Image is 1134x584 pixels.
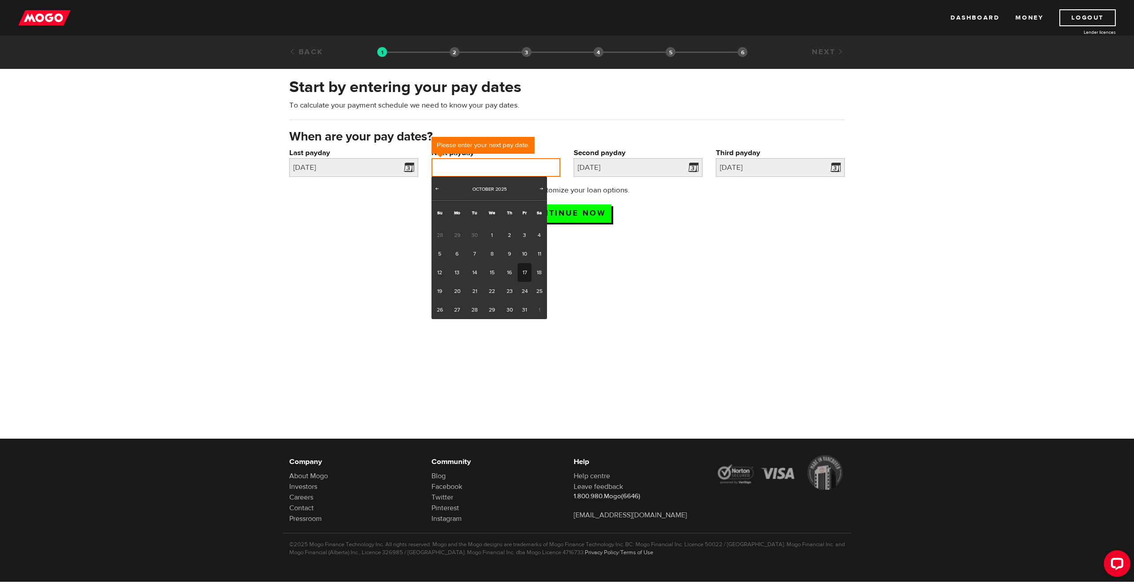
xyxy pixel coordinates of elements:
a: 16 [501,263,518,282]
a: Back [289,47,323,57]
a: 13 [448,263,466,282]
p: 1.800.980.Mogo(6646) [574,492,703,501]
a: Privacy Policy [585,549,619,556]
a: 19 [431,282,448,300]
h2: Start by entering your pay dates [289,78,845,96]
a: 20 [448,282,466,300]
a: 30 [501,300,518,319]
a: 9 [501,244,518,263]
a: 15 [483,263,501,282]
a: 11 [531,244,547,263]
h3: When are your pay dates? [289,130,845,144]
a: 1 [483,226,501,244]
a: Investors [289,482,317,491]
a: Dashboard [950,9,999,26]
a: 22 [483,282,501,300]
a: 18 [531,263,547,282]
span: 30 [466,226,483,244]
a: Twitter [431,493,453,502]
p: ©2025 Mogo Finance Technology Inc. All rights reserved. Mogo and the Mogo designs are trademarks ... [289,540,845,556]
a: 17 [518,263,531,282]
span: 2025 [495,186,507,192]
a: Leave feedback [574,482,623,491]
span: Monday [454,210,460,216]
span: Thursday [507,210,512,216]
a: 21 [466,282,483,300]
h6: Company [289,456,418,467]
span: 1 [531,300,547,319]
a: 5 [431,244,448,263]
a: 24 [518,282,531,300]
a: Contact [289,504,314,512]
span: Tuesday [472,210,477,216]
a: 3 [518,226,531,244]
a: 27 [448,300,466,319]
span: Friday [523,210,527,216]
img: mogo_logo-11ee424be714fa7cbb0f0f49df9e16ec.png [18,9,71,26]
a: Pressroom [289,514,322,523]
iframe: LiveChat chat widget [1097,547,1134,584]
a: Lender licences [1049,29,1116,36]
a: Money [1015,9,1043,26]
a: 7 [466,244,483,263]
a: 29 [483,300,501,319]
label: Third payday [716,148,845,158]
span: Next [538,185,545,192]
a: Terms of Use [620,549,653,556]
a: About Mogo [289,472,328,480]
a: Prev [432,185,441,194]
span: 29 [448,226,466,244]
a: Blog [431,472,446,480]
a: 14 [466,263,483,282]
a: 2 [501,226,518,244]
a: 25 [531,282,547,300]
p: Next up: Customize your loan options. [479,185,655,196]
a: 6 [448,244,466,263]
h6: Help [574,456,703,467]
span: Wednesday [489,210,495,216]
h6: Community [431,456,560,467]
img: legal-icons-92a2ffecb4d32d839781d1b4e4802d7b.png [716,455,845,490]
a: [EMAIL_ADDRESS][DOMAIN_NAME] [574,511,687,520]
span: Sunday [437,210,443,216]
a: 31 [518,300,531,319]
div: Please enter your next pay date. [431,137,535,154]
span: October [472,186,494,192]
input: Continue now [523,204,611,223]
a: Instagram [431,514,462,523]
a: 12 [431,263,448,282]
span: 28 [431,226,448,244]
a: 28 [466,300,483,319]
label: Second payday [574,148,703,158]
label: Last payday [289,148,418,158]
img: transparent-188c492fd9eaac0f573672f40bb141c2.gif [377,47,387,57]
span: Saturday [537,210,542,216]
a: 26 [431,300,448,319]
p: To calculate your payment schedule we need to know your pay dates. [289,100,845,111]
a: 23 [501,282,518,300]
a: 10 [518,244,531,263]
a: Pinterest [431,504,459,512]
span: Prev [433,185,440,192]
a: Help centre [574,472,610,480]
a: Logout [1059,9,1116,26]
a: Next [537,185,546,194]
a: Next [812,47,845,57]
a: Facebook [431,482,462,491]
a: 4 [531,226,547,244]
a: 8 [483,244,501,263]
a: Careers [289,493,313,502]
